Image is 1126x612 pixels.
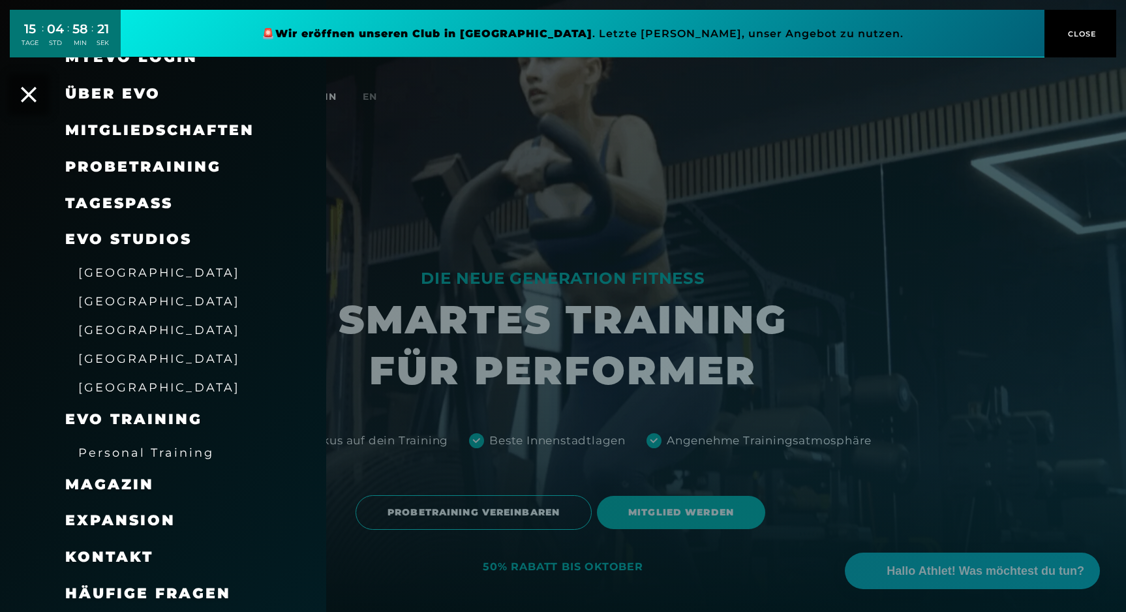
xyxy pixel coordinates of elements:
[97,38,109,48] div: SEK
[47,20,64,38] div: 04
[42,21,44,55] div: :
[22,38,38,48] div: TAGE
[1044,10,1116,57] button: CLOSE
[67,21,69,55] div: :
[65,85,160,102] span: Über EVO
[72,20,88,38] div: 58
[91,21,93,55] div: :
[22,20,38,38] div: 15
[47,38,64,48] div: STD
[72,38,88,48] div: MIN
[97,20,109,38] div: 21
[1065,28,1097,40] span: CLOSE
